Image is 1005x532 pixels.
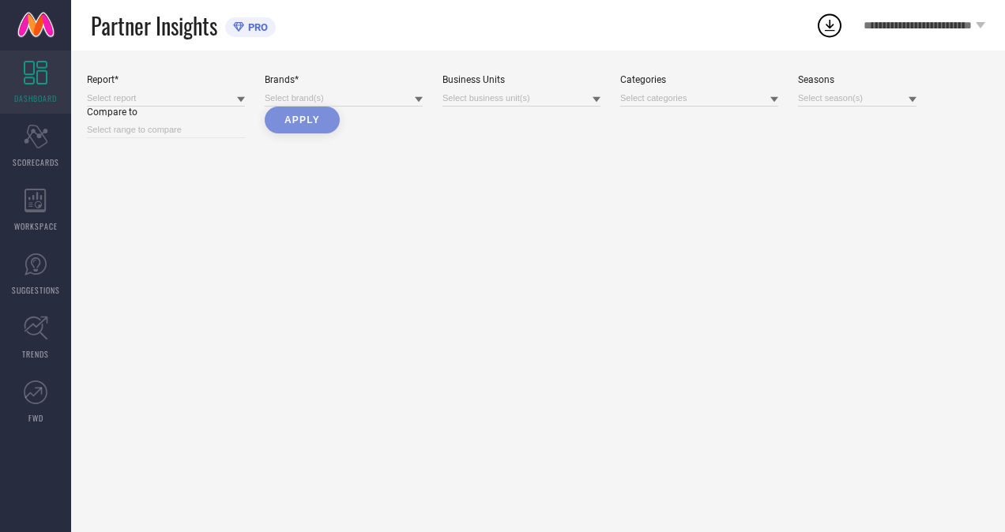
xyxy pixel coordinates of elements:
div: Compare to [87,107,245,118]
span: PRO [244,21,268,33]
input: Select brand(s) [265,90,423,107]
span: SCORECARDS [13,156,59,168]
span: FWD [28,412,43,424]
span: WORKSPACE [14,220,58,232]
span: TRENDS [22,348,49,360]
input: Select categories [620,90,778,107]
input: Select report [87,90,245,107]
span: SUGGESTIONS [12,284,60,296]
div: Seasons [798,74,917,85]
input: Select business unit(s) [442,90,600,107]
div: Business Units [442,74,600,85]
span: DASHBOARD [14,92,57,104]
div: Report* [87,74,245,85]
div: Brands* [265,74,423,85]
span: Partner Insights [91,9,217,42]
div: Open download list [815,11,844,39]
input: Select season(s) [798,90,917,107]
input: Select range to compare [87,122,245,138]
div: Categories [620,74,778,85]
